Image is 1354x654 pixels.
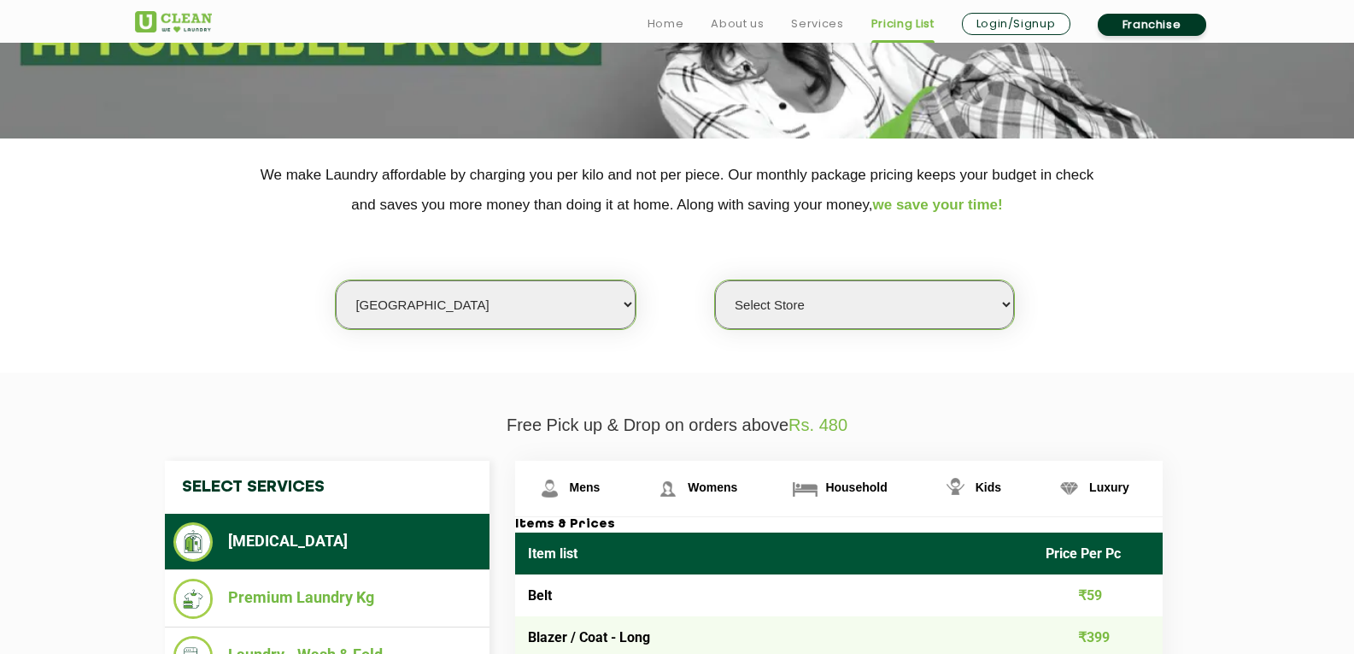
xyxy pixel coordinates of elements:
[1089,480,1129,494] span: Luxury
[653,474,683,504] img: Womens
[515,517,1163,533] h3: Items & Prices
[790,474,820,504] img: Household
[962,13,1070,35] a: Login/Signup
[1033,533,1163,574] th: Price Per Pc
[173,522,214,562] img: Dry Cleaning
[711,14,764,34] a: About us
[515,574,1034,616] td: Belt
[173,579,481,619] li: Premium Laundry Kg
[135,160,1220,220] p: We make Laundry affordable by charging you per kilo and not per piece. Our monthly package pricin...
[788,415,847,434] span: Rs. 480
[515,533,1034,574] th: Item list
[688,480,737,494] span: Womens
[135,11,212,32] img: UClean Laundry and Dry Cleaning
[173,522,481,562] li: [MEDICAL_DATA]
[825,480,887,494] span: Household
[570,480,601,494] span: Mens
[1098,14,1206,36] a: Franchise
[941,474,970,504] img: Kids
[165,461,489,514] h4: Select Services
[873,197,1003,213] span: we save your time!
[871,14,935,34] a: Pricing List
[535,474,565,504] img: Mens
[1054,474,1084,504] img: Luxury
[648,14,684,34] a: Home
[173,579,214,619] img: Premium Laundry Kg
[976,480,1001,494] span: Kids
[135,415,1220,435] p: Free Pick up & Drop on orders above
[791,14,843,34] a: Services
[1033,574,1163,616] td: ₹59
